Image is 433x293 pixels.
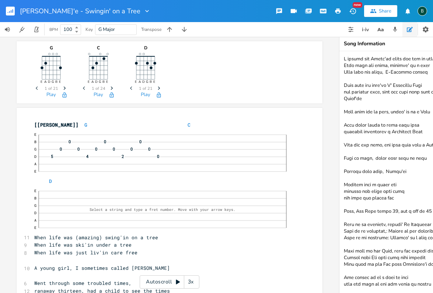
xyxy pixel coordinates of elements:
[56,80,58,84] text: B
[33,46,70,50] div: G
[121,154,125,158] span: 2
[135,80,137,84] text: E
[353,2,362,8] div: New
[20,8,140,14] span: [PERSON_NAME]'e - Swingin' on a Tree
[92,80,94,84] text: A
[59,80,61,84] text: E
[92,87,105,91] span: 1 of 24
[41,80,43,84] text: E
[127,46,164,50] div: D
[34,203,36,208] text: G
[156,154,160,158] span: 0
[34,280,132,286] span: Went through some troubled times,
[34,154,36,159] text: D
[48,80,51,84] text: D
[103,80,105,84] text: B
[34,140,36,144] text: B
[106,80,108,84] text: E
[34,185,297,241] span: When life was (amazing) swing'in on a tree
[45,80,47,84] text: A
[59,147,63,151] span: 0
[34,147,36,152] text: G
[34,225,36,230] text: E
[98,26,115,33] span: G Major
[345,4,360,18] button: New
[184,275,198,289] div: 3x
[150,80,152,84] text: B
[139,140,142,144] span: 0
[88,80,90,84] text: E
[85,27,93,32] div: Key
[49,28,58,32] div: BPM
[140,275,199,289] div: Autoscroll
[99,80,102,84] text: G
[49,178,52,184] span: D
[45,87,58,91] span: 1 of 21
[85,154,89,158] span: 4
[146,80,149,84] text: G
[112,147,116,151] span: 0
[34,132,36,137] text: E
[418,6,427,16] div: BruCe
[34,121,78,128] span: [[PERSON_NAME]]
[34,211,36,215] text: D
[34,241,132,248] span: When life was ski'in under a tree
[103,140,107,144] span: 0
[139,80,142,84] text: A
[147,147,151,151] span: 0
[379,8,391,14] div: Share
[52,80,55,84] text: G
[143,80,145,84] text: D
[34,162,36,166] text: A
[141,92,150,98] button: Play
[34,218,36,223] text: A
[34,265,170,271] span: A young girl, I sometimes called [PERSON_NAME]
[95,80,98,84] text: D
[141,27,161,32] div: Transpose
[139,87,153,91] span: 1 of 21
[418,3,427,20] button: B
[34,188,36,193] text: E
[50,154,54,158] span: 5
[46,92,56,98] button: Play
[34,249,137,256] span: When life was just liv'in care free
[84,121,87,128] span: G
[94,147,98,151] span: 0
[34,196,36,201] text: B
[68,140,71,144] span: 0
[364,5,397,17] button: Share
[130,147,133,151] span: 0
[34,169,36,174] text: E
[80,46,117,50] div: C
[94,92,103,98] button: Play
[154,80,156,84] text: E
[77,147,80,151] span: 0
[188,121,191,128] span: C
